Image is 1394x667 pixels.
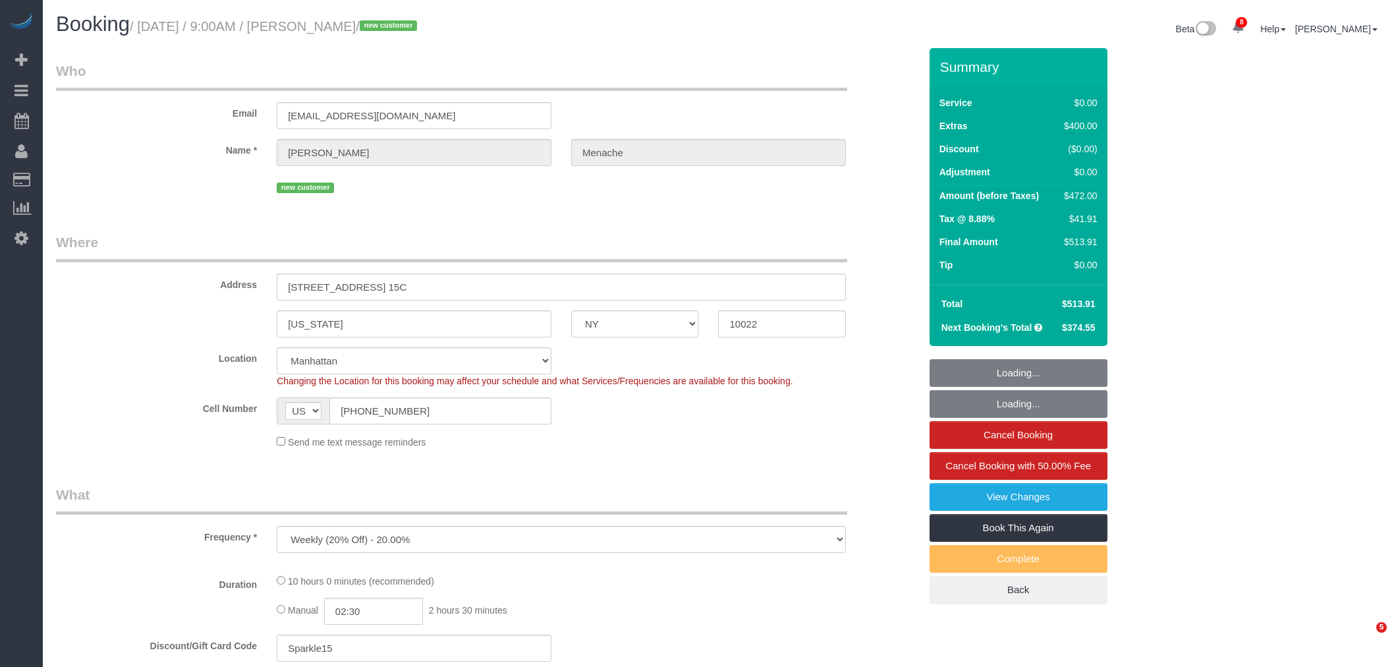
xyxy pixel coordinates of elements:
[1225,13,1251,42] a: 8
[8,13,34,32] img: Automaid Logo
[1295,24,1378,34] a: [PERSON_NAME]
[939,142,979,156] label: Discount
[571,139,846,166] input: Last Name
[1260,24,1286,34] a: Help
[1059,119,1097,132] div: $400.00
[1059,235,1097,248] div: $513.91
[356,19,421,34] span: /
[56,61,847,91] legend: Who
[1059,142,1097,156] div: ($0.00)
[46,635,267,652] label: Discount/Gift Card Code
[941,322,1032,333] strong: Next Booking's Total
[1059,189,1097,202] div: $472.00
[56,233,847,262] legend: Where
[941,299,962,309] strong: Total
[939,258,953,272] label: Tip
[939,212,995,225] label: Tax @ 8.88%
[1059,165,1097,179] div: $0.00
[46,526,267,544] label: Frequency *
[277,102,551,129] input: Email
[1062,322,1096,333] span: $374.55
[939,119,968,132] label: Extras
[1062,299,1096,309] span: $513.91
[718,310,845,337] input: Zip Code
[429,605,507,616] span: 2 hours 30 minutes
[930,514,1107,542] a: Book This Again
[930,576,1107,604] a: Back
[130,19,421,34] small: / [DATE] / 9:00AM / [PERSON_NAME]
[1176,24,1217,34] a: Beta
[46,573,267,591] label: Duration
[1376,622,1387,633] span: 5
[288,437,426,448] span: Send me text message reminders
[46,102,267,120] label: Email
[56,13,130,36] span: Booking
[1349,622,1381,654] iframe: Intercom live chat
[939,235,998,248] label: Final Amount
[940,59,1101,74] h3: Summary
[56,485,847,515] legend: What
[945,460,1091,471] span: Cancel Booking with 50.00% Fee
[1059,96,1097,109] div: $0.00
[930,452,1107,480] a: Cancel Booking with 50.00% Fee
[360,20,417,31] span: new customer
[930,483,1107,511] a: View Changes
[939,96,972,109] label: Service
[1194,21,1216,38] img: New interface
[288,576,434,587] span: 10 hours 0 minutes (recommended)
[1236,17,1247,28] span: 8
[1059,258,1097,272] div: $0.00
[46,347,267,365] label: Location
[277,139,551,166] input: First Name
[930,421,1107,449] a: Cancel Booking
[277,376,793,386] span: Changing the Location for this booking may affect your schedule and what Services/Frequencies are...
[46,274,267,291] label: Address
[1059,212,1097,225] div: $41.91
[277,310,551,337] input: City
[46,139,267,157] label: Name *
[288,605,318,616] span: Manual
[939,165,990,179] label: Adjustment
[46,397,267,415] label: Cell Number
[329,397,551,424] input: Cell Number
[277,183,334,193] span: new customer
[939,189,1039,202] label: Amount (before Taxes)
